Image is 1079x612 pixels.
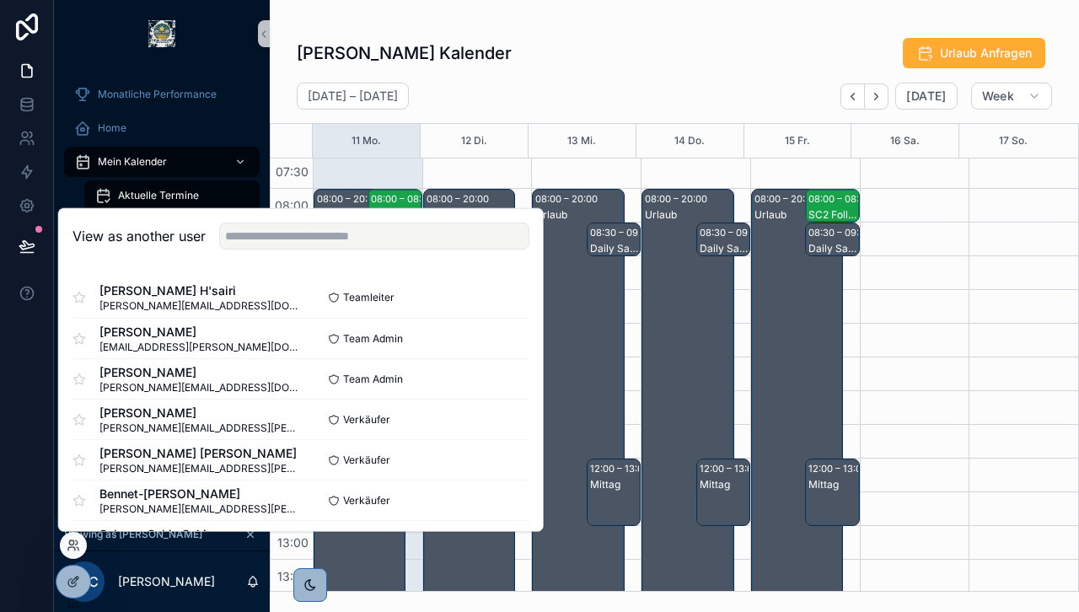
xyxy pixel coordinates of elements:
button: Back [840,83,865,110]
span: Sehmus Sahin Sahin [99,525,271,542]
div: 08:00 – 20:00 [535,191,602,207]
div: 08:00 – 20:00 [754,191,821,207]
span: Urlaub Anfragen [940,45,1032,62]
div: 08:30 – 09:00Daily Sales per Hub [588,223,640,255]
a: Monatliche Performance [64,79,260,110]
div: 08:00 – 08:30 [371,191,438,207]
div: 12:00 – 13:00Mittag [697,459,749,525]
span: Team Admin [343,372,403,385]
span: Verkäufer [343,493,390,507]
div: Urlaub [754,208,841,222]
button: 11 Mo. [352,124,381,158]
span: Verkäufer [343,412,390,426]
div: SC2 Follow Up: [PERSON_NAME] [808,208,857,222]
button: Urlaub Anfragen [903,38,1045,68]
span: [PERSON_NAME][EMAIL_ADDRESS][PERSON_NAME][DOMAIN_NAME] [99,502,301,515]
a: Mein Kalender [64,147,260,177]
a: Aktuelle Termine [84,180,260,211]
div: 12:00 – 13:00 [590,460,653,477]
div: 08:00 – 20:00 [427,191,493,207]
span: Verkäufer [343,453,390,466]
span: [PERSON_NAME] [99,404,301,421]
p: [PERSON_NAME] [118,573,215,590]
div: Mittag [590,478,639,491]
button: Next [865,83,888,110]
span: [PERSON_NAME] H'sairi [99,282,301,299]
div: Daily Sales per Hub [590,242,639,255]
span: Team Admin [343,331,403,345]
div: 12:00 – 13:00 [700,460,763,477]
div: 08:30 – 09:00Daily Sales per Hub [697,223,749,255]
div: Mittag [808,478,857,491]
div: 08:30 – 09:00 [590,224,657,241]
span: 08:00 [271,198,313,212]
img: App logo [148,20,175,47]
span: [PERSON_NAME][EMAIL_ADDRESS][PERSON_NAME][DOMAIN_NAME] [99,461,301,475]
div: scrollable content [54,67,270,518]
button: 15 Fr. [785,124,810,158]
span: [PERSON_NAME] [99,363,301,380]
span: [PERSON_NAME][EMAIL_ADDRESS][PERSON_NAME][DOMAIN_NAME] [99,421,301,434]
h2: [DATE] – [DATE] [308,88,398,105]
div: 08:00 – 08:30SC2 Follow Up: [PERSON_NAME] [806,190,858,222]
button: 13 Mi. [567,124,596,158]
div: Mittag [700,478,749,491]
span: Teamleiter [343,291,395,304]
div: Daily Sales per Hub [808,242,857,255]
span: Aktuelle Termine [118,189,199,202]
span: Bennet-[PERSON_NAME] [99,485,301,502]
span: Week [982,89,1014,104]
button: Week [971,83,1052,110]
span: 13:30 [273,569,313,583]
span: Monatliche Performance [98,88,217,101]
button: 16 Sa. [890,124,920,158]
span: Mein Kalender [98,155,167,169]
div: Urlaub [645,208,732,222]
span: 07:30 [271,164,313,179]
div: 12:00 – 13:00 [808,460,872,477]
button: [DATE] [895,83,957,110]
div: 08:30 – 09:00Daily Sales per Hub [806,223,858,255]
span: [EMAIL_ADDRESS][PERSON_NAME][DOMAIN_NAME] [99,340,301,353]
div: Daily Sales per Hub [700,242,749,255]
span: [PERSON_NAME] [PERSON_NAME] [99,444,301,461]
div: Urlaub [535,208,622,222]
button: 14 Do. [674,124,705,158]
span: Home [98,121,126,135]
button: 12 Di. [461,124,487,158]
span: [DATE] [906,89,946,104]
div: 08:00 – 08:30 [808,191,875,207]
a: Home [64,113,260,143]
div: 08:30 – 09:00 [808,224,875,241]
div: 08:00 – 20:00 [645,191,711,207]
span: Viewing as [PERSON_NAME] [64,528,202,541]
span: [PERSON_NAME][EMAIL_ADDRESS][DOMAIN_NAME] [99,380,301,394]
div: 12:00 – 13:00Mittag [806,459,858,525]
span: 13:00 [273,535,313,550]
div: 08:00 – 20:00 [317,191,384,207]
div: 08:30 – 09:00 [700,224,766,241]
div: 12:00 – 13:00Mittag [588,459,640,525]
span: [PERSON_NAME] [99,323,301,340]
button: 17 So. [999,124,1028,158]
h1: [PERSON_NAME] Kalender [297,41,512,65]
h2: View as another user [72,226,206,246]
span: [PERSON_NAME][EMAIL_ADDRESS][DOMAIN_NAME] [99,299,301,313]
div: 08:00 – 08:30SC2 Follow Up: [PERSON_NAME] [368,190,421,222]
